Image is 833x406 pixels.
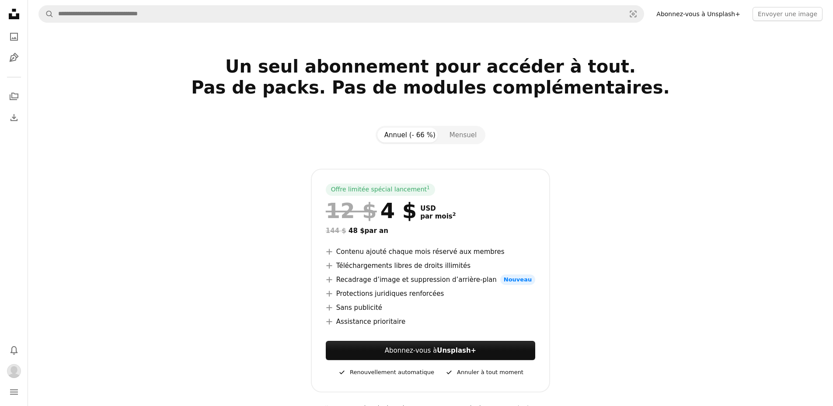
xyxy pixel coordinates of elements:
[425,185,432,194] a: 1
[5,49,23,66] a: Illustrations
[445,367,523,378] div: Annuler à tout moment
[5,88,23,105] a: Collections
[149,56,712,119] h2: Un seul abonnement pour accéder à tout. Pas de packs. Pas de modules complémentaires.
[326,274,535,285] li: Recadrage d’image et suppression d’arrière-plan
[5,5,23,24] a: Accueil — Unsplash
[326,184,435,196] div: Offre limitée spécial lancement
[326,227,346,235] span: 144 $
[451,212,458,220] a: 2
[437,347,476,354] strong: Unsplash+
[326,226,535,236] div: 48 $ par an
[5,362,23,380] button: Profil
[5,28,23,45] a: Photos
[326,260,535,271] li: Téléchargements libres de droits illimités
[377,128,443,142] button: Annuel (- 66 %)
[443,128,484,142] button: Mensuel
[326,199,417,222] div: 4 $
[338,367,434,378] div: Renouvellement automatique
[420,212,456,220] span: par mois
[5,341,23,359] button: Notifications
[623,6,644,22] button: Recherche de visuels
[500,274,535,285] span: Nouveau
[326,341,535,360] a: Abonnez-vous àUnsplash+
[5,109,23,126] a: Historique de téléchargement
[326,316,535,327] li: Assistance prioritaire
[326,288,535,299] li: Protections juridiques renforcées
[326,302,535,313] li: Sans publicité
[38,5,644,23] form: Rechercher des visuels sur tout le site
[39,6,54,22] button: Rechercher sur Unsplash
[7,364,21,378] img: Avatar de l’utilisateur dvkiemtoanmnv dvkiemtoanmnv
[753,7,823,21] button: Envoyer une image
[427,185,430,190] sup: 1
[326,199,377,222] span: 12 $
[326,246,535,257] li: Contenu ajouté chaque mois réservé aux membres
[420,205,456,212] span: USD
[651,7,746,21] a: Abonnez-vous à Unsplash+
[5,383,23,401] button: Menu
[453,212,456,217] sup: 2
